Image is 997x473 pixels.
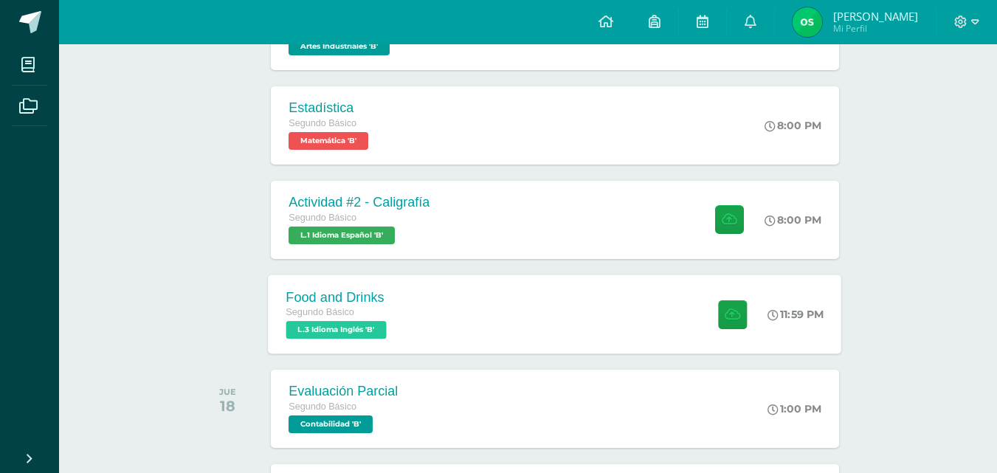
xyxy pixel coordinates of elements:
span: Mi Perfil [833,22,918,35]
div: Actividad #2 - Caligrafía [289,195,429,210]
span: L.3 Idioma Inglés 'B' [286,321,387,339]
span: Segundo Básico [289,213,356,223]
div: Food and Drinks [286,289,390,305]
span: Artes Industriales 'B' [289,38,390,55]
div: 11:59 PM [768,308,824,321]
div: 1:00 PM [767,402,821,415]
span: Segundo Básico [289,401,356,412]
span: L.1 Idioma Español 'B' [289,227,395,244]
span: [PERSON_NAME] [833,9,918,24]
div: 8:00 PM [765,119,821,132]
img: 036dd00b21afbf8d7ade513cf52a3cbc.png [793,7,822,37]
span: Matemática 'B' [289,132,368,150]
div: Evaluación Parcial [289,384,398,399]
span: Segundo Básico [289,118,356,128]
div: Estadística [289,100,372,116]
span: Contabilidad 'B' [289,415,373,433]
div: 18 [219,397,236,415]
div: JUE [219,387,236,397]
span: Segundo Básico [286,307,355,317]
div: 8:00 PM [765,213,821,227]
